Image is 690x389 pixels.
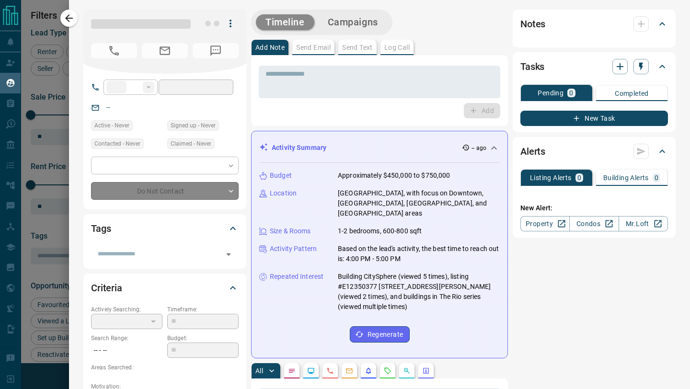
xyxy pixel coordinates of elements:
[270,226,311,236] p: Size & Rooms
[94,139,140,149] span: Contacted - Never
[91,217,239,240] div: Tags
[338,171,450,181] p: Approximately $450,000 to $750,000
[91,221,111,236] h2: Tags
[520,12,668,35] div: Notes
[106,103,110,111] a: --
[91,343,162,358] p: -- - --
[530,174,572,181] p: Listing Alerts
[167,334,239,343] p: Budget:
[365,367,372,375] svg: Listing Alerts
[577,174,581,181] p: 0
[288,367,296,375] svg: Notes
[193,43,239,58] span: No Number
[520,140,668,163] div: Alerts
[338,272,500,312] p: Building CitySphere (viewed 5 times), listing #E12350377 [STREET_ADDRESS][PERSON_NAME] (viewed 2 ...
[520,59,544,74] h2: Tasks
[256,14,314,30] button: Timeline
[520,16,545,32] h2: Notes
[222,248,235,261] button: Open
[91,43,137,58] span: No Number
[422,367,430,375] svg: Agent Actions
[403,367,411,375] svg: Opportunities
[255,44,285,51] p: Add Note
[619,216,668,231] a: Mr.Loft
[520,216,570,231] a: Property
[384,367,391,375] svg: Requests
[91,363,239,372] p: Areas Searched:
[569,90,573,96] p: 0
[270,171,292,181] p: Budget
[318,14,388,30] button: Campaigns
[538,90,563,96] p: Pending
[259,139,500,157] div: Activity Summary-- ago
[520,203,668,213] p: New Alert:
[603,174,649,181] p: Building Alerts
[350,326,410,343] button: Regenerate
[345,367,353,375] svg: Emails
[307,367,315,375] svg: Lead Browsing Activity
[338,188,500,218] p: [GEOGRAPHIC_DATA], with focus on Downtown, [GEOGRAPHIC_DATA], [GEOGRAPHIC_DATA], and [GEOGRAPHIC_...
[615,90,649,97] p: Completed
[270,272,323,282] p: Repeated Interest
[569,216,619,231] a: Condos
[91,334,162,343] p: Search Range:
[520,55,668,78] div: Tasks
[326,367,334,375] svg: Calls
[655,174,658,181] p: 0
[167,305,239,314] p: Timeframe:
[91,280,122,296] h2: Criteria
[471,144,486,152] p: -- ago
[272,143,326,153] p: Activity Summary
[270,188,297,198] p: Location
[142,43,188,58] span: No Email
[94,121,129,130] span: Active - Never
[520,111,668,126] button: New Task
[171,139,211,149] span: Claimed - Never
[91,305,162,314] p: Actively Searching:
[255,367,263,374] p: All
[338,244,500,264] p: Based on the lead's activity, the best time to reach out is: 4:00 PM - 5:00 PM
[171,121,216,130] span: Signed up - Never
[270,244,317,254] p: Activity Pattern
[91,276,239,299] div: Criteria
[91,182,239,200] div: Do Not Contact
[338,226,422,236] p: 1-2 bedrooms, 600-800 sqft
[520,144,545,159] h2: Alerts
